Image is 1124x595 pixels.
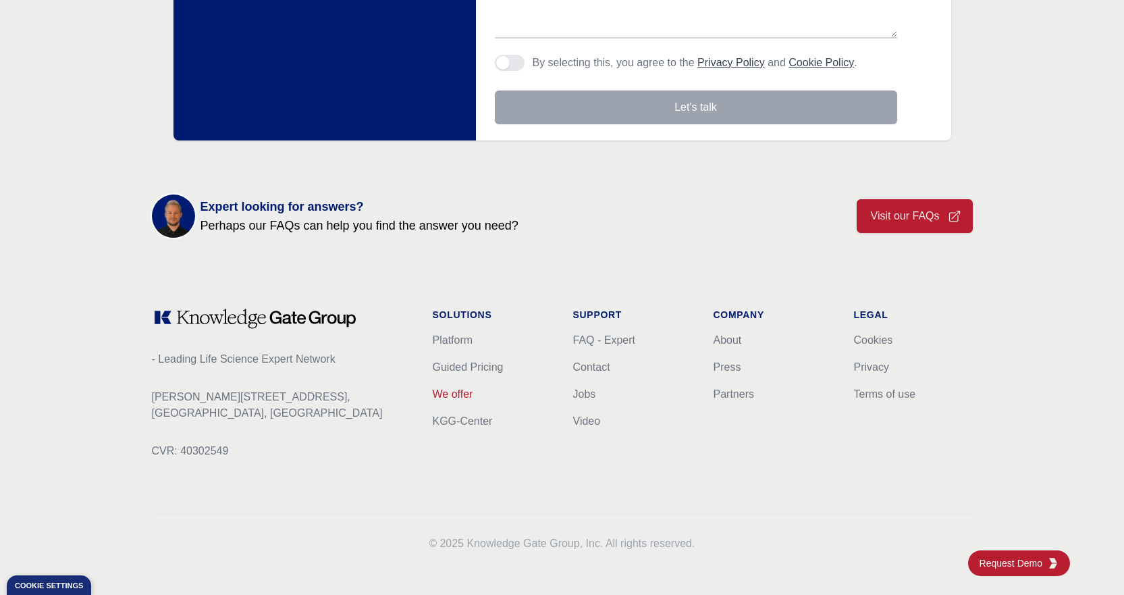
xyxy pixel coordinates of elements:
[573,308,692,321] h1: Support
[573,415,601,427] a: Video
[788,57,854,68] a: Cookie Policy
[433,361,504,373] a: Guided Pricing
[433,415,493,427] a: KGG-Center
[433,308,552,321] h1: Solutions
[433,388,473,400] a: We offer
[495,90,897,124] button: Let's talk
[152,443,411,459] p: CVR: 40302549
[714,388,754,400] a: Partners
[152,195,195,238] img: KOL management, KEE, Therapy area experts
[152,536,973,552] p: 2025 Knowledge Gate Group, Inc. All rights reserved.
[857,199,973,233] a: Visit our FAQs
[854,388,916,400] a: Terms of use
[714,334,742,346] a: About
[1056,530,1124,595] div: Chat-Widget
[533,55,857,71] p: By selecting this, you agree to the and .
[1056,530,1124,595] iframe: Chat Widget
[697,57,765,68] a: Privacy Policy
[854,308,973,321] h1: Legal
[573,334,635,346] a: FAQ - Expert
[854,361,889,373] a: Privacy
[152,351,411,367] p: - Leading Life Science Expert Network
[573,388,596,400] a: Jobs
[980,557,1048,570] span: Request Demo
[1048,558,1059,569] img: KGG
[854,334,893,346] a: Cookies
[152,389,411,421] p: [PERSON_NAME][STREET_ADDRESS], [GEOGRAPHIC_DATA], [GEOGRAPHIC_DATA]
[15,582,83,590] div: Cookie settings
[200,216,518,235] span: Perhaps our FAQs can help you find the answer you need?
[433,334,473,346] a: Platform
[714,308,832,321] h1: Company
[429,538,437,549] span: ©
[200,197,518,216] span: Expert looking for answers?
[573,361,610,373] a: Contact
[714,361,741,373] a: Press
[968,550,1070,576] a: Request DemoKGG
